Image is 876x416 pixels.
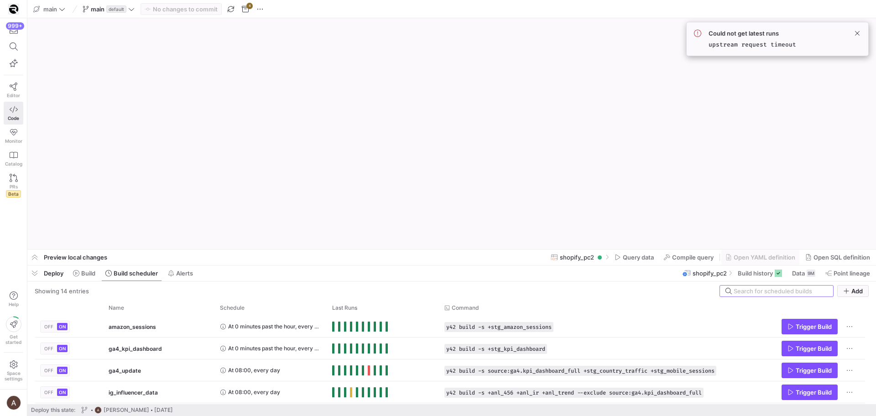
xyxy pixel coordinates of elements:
button: Data9M [788,265,819,281]
span: ON [59,324,66,329]
span: Build [81,270,95,277]
span: Alerts [176,270,193,277]
span: Help [8,302,19,307]
span: Build scheduler [114,270,158,277]
span: At 08:00, every day [228,359,280,381]
span: Trigger Build [796,323,832,330]
button: Build history [734,265,786,281]
button: Trigger Build [782,341,838,356]
span: y42 build -s +anl_456 +anl_ir +anl_trend --exclude source:ga4.kpi_dashboard_full [446,390,702,396]
div: 999+ [6,22,24,30]
span: Monitor [5,138,22,144]
span: PRs [10,184,18,189]
span: Editor [7,93,20,98]
div: Press SPACE to select this row. [35,381,865,403]
button: Add [837,285,869,297]
a: Editor [4,79,23,102]
span: shopify_pc2 [560,254,594,261]
span: Get started [5,334,21,345]
span: Add [851,287,863,295]
a: PRsBeta [4,170,23,201]
button: Trigger Build [782,385,838,400]
div: 9M [807,270,815,277]
span: Code [8,115,19,121]
span: ig_influencer_data [109,382,158,403]
button: Query data [610,250,658,265]
span: At 0 minutes past the hour, every 2 hours, every day [228,316,321,337]
a: Spacesettings [4,356,23,385]
span: Name [109,305,124,311]
button: maindefault [80,3,137,15]
span: Data [792,270,805,277]
div: Showing 14 entries [35,287,89,295]
span: Command [452,305,479,311]
button: Build [69,265,99,281]
button: Help [4,287,23,311]
a: Code [4,102,23,125]
span: Trigger Build [796,345,832,352]
span: main [43,5,57,13]
span: At 08:00, every day [228,381,280,403]
span: Catalog [5,161,22,166]
span: ON [59,368,66,373]
a: Catalog [4,147,23,170]
span: main [91,5,104,13]
span: Deploy this state: [31,407,75,413]
img: https://lh3.googleusercontent.com/a/AEdFTp4_8LqxRyxVUtC19lo4LS2NU-n5oC7apraV2tR5=s96-c [94,406,102,414]
span: OFF [44,346,53,351]
img: https://lh3.googleusercontent.com/a/AEdFTp4_8LqxRyxVUtC19lo4LS2NU-n5oC7apraV2tR5=s96-c [6,395,21,410]
span: amazon_sessions [109,316,156,338]
button: https://lh3.googleusercontent.com/a/AEdFTp4_8LqxRyxVUtC19lo4LS2NU-n5oC7apraV2tR5=s96-c[PERSON_NAM... [79,404,175,416]
span: Query data [623,254,654,261]
span: Could not get latest runs [709,30,796,37]
span: ON [59,390,66,395]
span: Open SQL definition [813,254,870,261]
img: https://storage.googleapis.com/y42-prod-data-exchange/images/9vP1ZiGb3SDtS36M2oSqLE2NxN9MAbKgqIYc... [9,5,18,14]
span: shopify_pc2 [693,270,727,277]
span: Trigger Build [796,389,832,396]
span: Last Runs [332,305,357,311]
span: y42 build -s +stg_amazon_sessions [446,324,552,330]
div: Press SPACE to select this row. [35,359,865,381]
div: Press SPACE to select this row. [35,316,865,338]
button: Trigger Build [782,363,838,378]
div: Press SPACE to select this row. [35,338,865,359]
span: ON [59,346,66,351]
button: https://lh3.googleusercontent.com/a/AEdFTp4_8LqxRyxVUtC19lo4LS2NU-n5oC7apraV2tR5=s96-c [4,393,23,412]
span: Deploy [44,270,63,277]
button: Compile query [660,250,718,265]
span: Point lineage [834,270,870,277]
span: Trigger Build [796,367,832,374]
span: OFF [44,368,53,373]
button: Build scheduler [101,265,162,281]
span: ga4_update [109,360,141,381]
span: ga4_kpi_dashboard [109,338,162,359]
span: [DATE] [154,407,173,413]
span: Compile query [672,254,714,261]
span: Build history [738,270,773,277]
button: Alerts [164,265,197,281]
button: 999+ [4,22,23,38]
span: default [106,5,126,13]
span: Preview local changes [44,254,107,261]
a: https://storage.googleapis.com/y42-prod-data-exchange/images/9vP1ZiGb3SDtS36M2oSqLE2NxN9MAbKgqIYc... [4,1,23,17]
button: Trigger Build [782,319,838,334]
span: y42 build -s source:ga4.kpi_dashboard_full +stg_country_traffic +stg_mobile_sessions [446,368,714,374]
input: Search for scheduled builds [734,287,828,295]
button: Getstarted [4,313,23,348]
span: OFF [44,324,53,329]
span: [PERSON_NAME] [104,407,149,413]
span: Beta [6,190,21,198]
span: OFF [44,390,53,395]
button: Open SQL definition [801,250,874,265]
span: Schedule [220,305,245,311]
button: main [31,3,68,15]
span: y42 build -s +stg_kpi_dashboard [446,346,545,352]
span: Space settings [5,370,22,381]
button: Point lineage [821,265,874,281]
code: upstream request timeout [709,41,796,48]
a: Monitor [4,125,23,147]
span: At 0 minutes past the hour, every 3 hours, every day [228,338,321,359]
